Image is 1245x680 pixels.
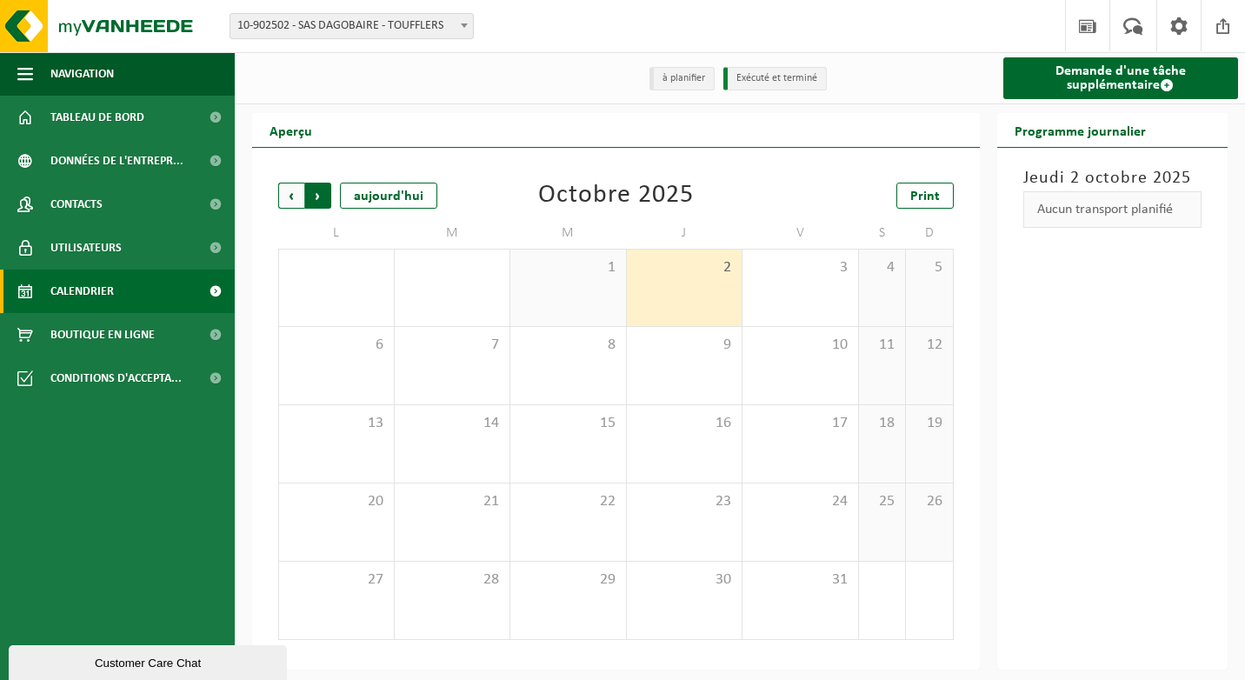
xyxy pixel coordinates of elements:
span: 12 [915,336,943,355]
span: 6 [288,336,385,355]
span: 1 [519,258,617,277]
span: 2 [636,258,734,277]
span: Conditions d'accepta... [50,357,182,400]
span: 27 [288,570,385,590]
span: 10-902502 - SAS DAGOBAIRE - TOUFFLERS [230,14,473,38]
span: 4 [868,258,896,277]
span: Print [910,190,940,203]
span: Données de l'entrepr... [50,139,183,183]
iframe: chat widget [9,642,290,680]
span: 18 [868,414,896,433]
span: Précédent [278,183,304,209]
span: Boutique en ligne [50,313,155,357]
td: L [278,217,395,249]
td: S [859,217,906,249]
span: 26 [915,492,943,511]
li: Exécuté et terminé [723,67,827,90]
span: 17 [751,414,849,433]
h2: Aperçu [252,113,330,147]
td: J [627,217,743,249]
span: 30 [636,570,734,590]
span: 23 [636,492,734,511]
span: 11 [868,336,896,355]
span: 15 [519,414,617,433]
span: 20 [288,492,385,511]
td: M [510,217,627,249]
span: Contacts [50,183,103,226]
div: Aucun transport planifié [1023,191,1202,228]
td: V [742,217,859,249]
span: 24 [751,492,849,511]
a: Demande d'une tâche supplémentaire [1003,57,1239,99]
span: 10 [751,336,849,355]
td: D [906,217,953,249]
div: aujourd'hui [340,183,437,209]
span: 13 [288,414,385,433]
h2: Programme journalier [997,113,1163,147]
span: Suivant [305,183,331,209]
li: à planifier [649,67,715,90]
a: Print [896,183,954,209]
div: Octobre 2025 [538,183,694,209]
span: 25 [868,492,896,511]
span: 31 [751,570,849,590]
span: 28 [403,570,502,590]
span: 22 [519,492,617,511]
span: 10-902502 - SAS DAGOBAIRE - TOUFFLERS [230,13,474,39]
span: 16 [636,414,734,433]
span: 9 [636,336,734,355]
span: 19 [915,414,943,433]
span: 29 [519,570,617,590]
span: Tableau de bord [50,96,144,139]
span: 21 [403,492,502,511]
h3: Jeudi 2 octobre 2025 [1023,165,1202,191]
span: 3 [751,258,849,277]
span: Calendrier [50,270,114,313]
span: 14 [403,414,502,433]
span: 7 [403,336,502,355]
span: Navigation [50,52,114,96]
span: Utilisateurs [50,226,122,270]
span: 8 [519,336,617,355]
td: M [395,217,511,249]
span: 5 [915,258,943,277]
